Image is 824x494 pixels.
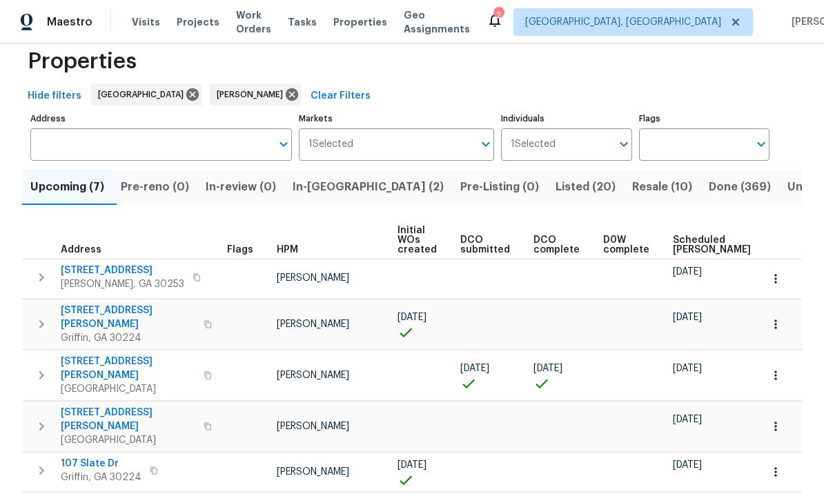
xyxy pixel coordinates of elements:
span: [DATE] [673,460,702,470]
span: [DATE] [673,313,702,322]
span: 1 Selected [308,139,353,150]
button: Open [274,135,293,154]
span: Hide filters [28,88,81,105]
span: D0W complete [603,235,649,255]
span: Projects [177,15,219,29]
span: [GEOGRAPHIC_DATA] [61,382,195,396]
button: Clear Filters [305,83,376,109]
span: Flags [227,245,253,255]
label: Individuals [501,115,631,123]
button: Open [614,135,634,154]
span: Work Orders [236,8,271,36]
span: [DATE] [460,364,489,373]
span: [PERSON_NAME] [277,467,349,477]
span: [DATE] [533,364,562,373]
label: Address [30,115,292,123]
label: Markets [299,115,495,123]
span: Maestro [47,15,92,29]
span: Griffin, GA 30224 [61,471,141,484]
span: [STREET_ADDRESS] [61,264,184,277]
span: DCO complete [533,235,580,255]
span: Pre-reno (0) [121,177,189,197]
div: [GEOGRAPHIC_DATA] [91,83,202,106]
span: Properties [28,55,137,68]
span: [PERSON_NAME] [277,273,349,283]
span: [STREET_ADDRESS][PERSON_NAME] [61,355,195,382]
span: HPM [277,245,298,255]
span: In-review (0) [206,177,276,197]
button: Open [476,135,496,154]
span: Done (369) [709,177,771,197]
span: Address [61,245,101,255]
span: [DATE] [673,364,702,373]
span: Clear Filters [311,88,371,105]
span: [GEOGRAPHIC_DATA], [GEOGRAPHIC_DATA] [525,15,721,29]
span: Properties [333,15,387,29]
span: [STREET_ADDRESS][PERSON_NAME] [61,406,195,433]
div: [PERSON_NAME] [210,83,301,106]
span: In-[GEOGRAPHIC_DATA] (2) [293,177,444,197]
span: [PERSON_NAME] [277,319,349,329]
span: [PERSON_NAME], GA 30253 [61,277,184,291]
div: 2 [493,8,503,22]
span: 107 Slate Dr [61,457,141,471]
span: Listed (20) [556,177,616,197]
span: [DATE] [398,313,426,322]
span: [GEOGRAPHIC_DATA] [61,433,195,447]
span: Tasks [288,17,317,27]
span: [DATE] [673,415,702,424]
span: Visits [132,15,160,29]
span: [STREET_ADDRESS][PERSON_NAME] [61,304,195,331]
span: Initial WOs created [398,226,437,255]
span: [PERSON_NAME] [217,88,288,101]
span: 1 Selected [511,139,556,150]
button: Hide filters [22,83,87,109]
span: [PERSON_NAME] [277,422,349,431]
span: Pre-Listing (0) [460,177,539,197]
button: Open [752,135,771,154]
span: [DATE] [398,460,426,470]
span: Resale (10) [632,177,692,197]
span: [PERSON_NAME] [277,370,349,380]
span: Griffin, GA 30224 [61,331,195,345]
span: Geo Assignments [404,8,470,36]
span: DCO submitted [460,235,510,255]
label: Flags [639,115,769,123]
span: [GEOGRAPHIC_DATA] [98,88,189,101]
span: [DATE] [673,267,702,277]
span: Scheduled [PERSON_NAME] [673,235,751,255]
span: Upcoming (7) [30,177,104,197]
